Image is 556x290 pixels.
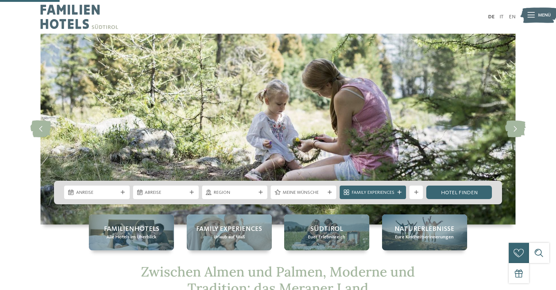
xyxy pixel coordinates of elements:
[214,189,256,196] span: Region
[352,189,394,196] span: Family Experiences
[106,234,156,241] span: Alle Hotels im Überblick
[499,14,504,19] a: IT
[395,234,454,241] span: Eure Kindheitserinnerungen
[509,14,516,19] a: EN
[538,12,551,19] span: Menü
[394,225,454,234] span: Naturerlebnisse
[382,214,467,250] a: Familienhotels in Meran – Abwechslung pur! Naturerlebnisse Eure Kindheitserinnerungen
[283,189,325,196] span: Meine Wünsche
[76,189,118,196] span: Anreise
[488,14,495,19] a: DE
[284,214,369,250] a: Familienhotels in Meran – Abwechslung pur! Südtirol Euer Erlebnisreich
[196,225,262,234] span: Family Experiences
[40,34,516,225] img: Familienhotels in Meran – Abwechslung pur!
[187,214,272,250] a: Familienhotels in Meran – Abwechslung pur! Family Experiences Urlaub auf Maß
[214,234,245,241] span: Urlaub auf Maß
[308,234,345,241] span: Euer Erlebnisreich
[310,225,343,234] span: Südtirol
[426,186,492,199] a: Hotel finden
[104,225,159,234] span: Familienhotels
[89,214,174,250] a: Familienhotels in Meran – Abwechslung pur! Familienhotels Alle Hotels im Überblick
[145,189,187,196] span: Abreise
